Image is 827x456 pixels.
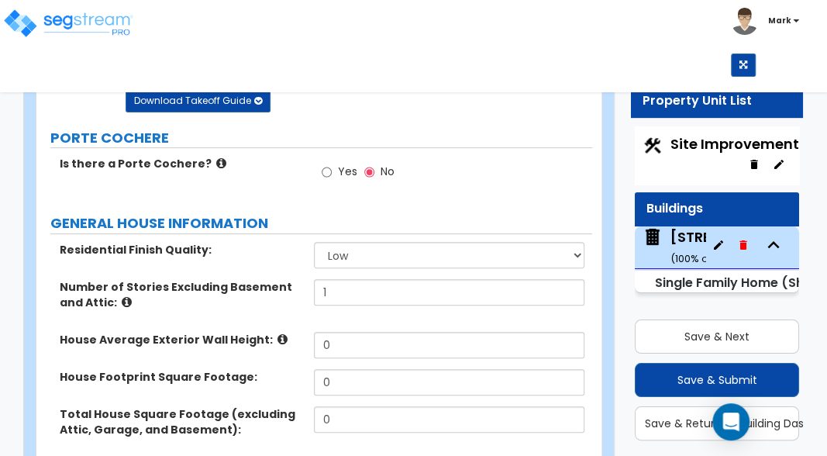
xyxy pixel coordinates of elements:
[134,94,251,107] span: Download Takeoff Guide
[643,227,706,267] span: 9222 Rustlers Creek Dr
[277,333,288,345] i: click for more info!
[635,406,799,440] button: Save & Return to Building Dashboard
[60,369,302,385] label: House Footprint Square Footage:
[670,251,760,266] small: ( 100 % ownership)
[2,8,134,39] img: logo_pro_r.png
[731,8,758,35] img: avatar.png
[364,164,374,181] input: No
[50,213,592,233] label: GENERAL HOUSE INFORMATION
[50,128,592,148] label: PORTE COCHERE
[712,403,749,440] div: Open Intercom Messenger
[643,136,663,156] img: Construction.png
[337,164,357,179] span: Yes
[216,157,226,169] i: click for more info!
[380,164,394,179] span: No
[670,227,809,267] div: [STREET_ADDRESS]
[322,164,332,181] input: Yes
[126,89,270,112] button: Download Takeoff Guide
[60,156,302,171] label: Is there a Porte Cochere?
[60,406,302,437] label: Total House Square Footage (excluding Attic, Garage, and Basement):
[646,200,787,218] div: Buildings
[60,242,302,257] label: Residential Finish Quality:
[670,134,817,154] span: Site Improvements
[60,332,302,347] label: House Average Exterior Wall Height:
[122,296,132,308] i: click for more info!
[643,92,791,110] div: Property Unit List
[60,279,302,310] label: Number of Stories Excluding Basement and Attic:
[643,227,663,247] img: building.svg
[635,363,799,397] button: Save & Submit
[635,320,799,354] button: Save & Next
[768,15,791,26] b: Mark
